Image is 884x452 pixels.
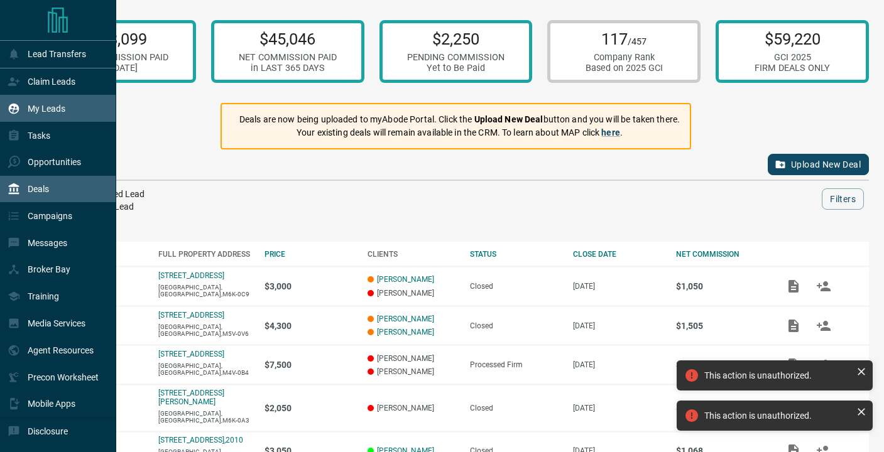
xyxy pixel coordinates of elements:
div: FIRM DEALS ONLY [755,63,830,73]
div: STATUS [470,250,560,259]
p: $3,000 [265,281,355,291]
p: [GEOGRAPHIC_DATA],[GEOGRAPHIC_DATA],M4V-0B4 [158,362,252,376]
a: here [601,127,620,137]
span: Add / View Documents [778,281,809,290]
div: Company Rank [586,52,663,63]
p: [PERSON_NAME] [368,354,458,363]
button: Filters [822,188,864,210]
p: Deals are now being uploaded to myAbode Portal. Click the button and you will be taken there. [239,113,680,126]
div: PENDING COMMISSION [407,52,505,63]
a: [STREET_ADDRESS][PERSON_NAME] [158,389,224,406]
p: [DATE] [573,360,663,369]
p: Your existing deals will remain available in the CRM. To learn about MAP click . [239,126,680,139]
button: Upload New Deal [768,154,869,175]
div: in LAST 365 DAYS [239,63,337,73]
div: in [DATE] [70,63,168,73]
a: [PERSON_NAME] [377,275,434,284]
div: NET COMMISSION PAID [70,52,168,63]
p: $59,220 [755,30,830,48]
p: [PERSON_NAME] [368,289,458,298]
p: [DATE] [573,282,663,291]
span: Match Clients [809,321,839,330]
div: PRICE [265,250,355,259]
a: [PERSON_NAME] [377,328,434,336]
a: [STREET_ADDRESS] [158,311,224,320]
p: $4,300 [265,321,355,331]
p: 117 [586,30,663,48]
p: $38,099 [70,30,168,48]
a: [PERSON_NAME] [377,315,434,323]
div: NET COMMISSION [676,250,767,259]
span: Add / View Documents [778,321,809,330]
p: [GEOGRAPHIC_DATA],[GEOGRAPHIC_DATA],M5V-0V6 [158,323,252,337]
div: Closed [470,404,560,412]
div: Based on 2025 GCI [586,63,663,73]
p: $1,505 [676,321,767,331]
p: $2,050 [265,403,355,413]
div: NET COMMISSION PAID [239,52,337,63]
p: [GEOGRAPHIC_DATA],[GEOGRAPHIC_DATA],M6K-0A3 [158,410,252,424]
div: CLOSE DATE [573,250,663,259]
span: Match Clients [809,281,839,290]
div: Closed [470,282,560,291]
div: Yet to Be Paid [407,63,505,73]
a: [STREET_ADDRESS],2010 [158,436,243,444]
p: [DATE] [573,404,663,412]
p: [GEOGRAPHIC_DATA],[GEOGRAPHIC_DATA],M6K-0C9 [158,284,252,298]
p: [PERSON_NAME] [368,367,458,376]
strong: Upload New Deal [474,114,543,124]
div: Processed Firm [470,360,560,369]
span: /457 [628,36,647,47]
div: CLIENTS [368,250,458,259]
p: [DATE] [573,321,663,330]
p: $1,050 [676,281,767,291]
div: Closed [470,321,560,330]
a: [STREET_ADDRESS] [158,271,224,280]
p: [PERSON_NAME] [368,404,458,412]
p: $45,046 [239,30,337,48]
div: FULL PROPERTY ADDRESS [158,250,252,259]
p: $2,250 [407,30,505,48]
div: This action is unauthorized. [704,411,851,421]
div: GCI 2025 [755,52,830,63]
p: $7,500 [265,360,355,370]
a: [STREET_ADDRESS] [158,350,224,358]
div: This action is unauthorized. [704,370,851,380]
